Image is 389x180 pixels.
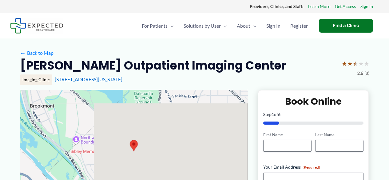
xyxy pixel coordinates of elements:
a: Sign In [360,2,373,10]
label: Last Name [315,132,363,138]
h2: Book Online [263,95,364,107]
span: 2.6 [357,69,363,77]
a: Learn More [308,2,330,10]
span: (8) [364,69,369,77]
div: Imaging Clinic [20,74,52,85]
a: Solutions by UserMenu Toggle [179,15,232,37]
a: AboutMenu Toggle [232,15,261,37]
a: Register [285,15,313,37]
span: Sign In [266,15,280,37]
span: About [237,15,250,37]
a: [STREET_ADDRESS][US_STATE] [55,76,122,82]
span: (Required) [303,165,320,170]
span: Menu Toggle [250,15,256,37]
label: Your Email Address [263,164,364,170]
strong: Providers, Clinics, and Staff: [250,4,304,9]
span: ★ [353,58,358,69]
a: For PatientsMenu Toggle [137,15,179,37]
span: 1 [272,112,274,117]
nav: Primary Site Navigation [137,15,313,37]
a: ←Back to Map [20,48,54,58]
span: Solutions by User [184,15,221,37]
p: Step of [263,112,364,117]
span: ★ [358,58,364,69]
span: Register [290,15,308,37]
a: Get Access [335,2,356,10]
a: Find a Clinic [319,19,373,33]
span: ★ [342,58,347,69]
img: Expected Healthcare Logo - side, dark font, small [10,18,63,34]
span: For Patients [142,15,168,37]
h2: [PERSON_NAME] Outpatient Imaging Center [20,58,286,73]
span: ★ [364,58,369,69]
span: Menu Toggle [221,15,227,37]
label: First Name [263,132,312,138]
span: ★ [347,58,353,69]
span: Menu Toggle [168,15,174,37]
a: Sign In [261,15,285,37]
span: 6 [278,112,280,117]
span: ← [20,50,26,56]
